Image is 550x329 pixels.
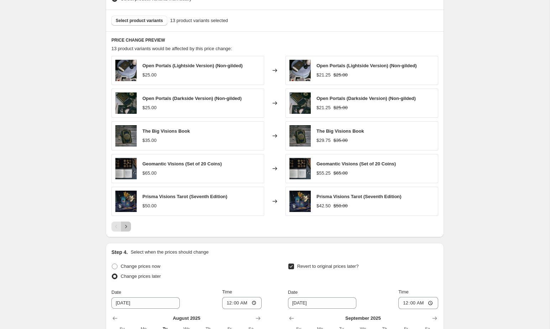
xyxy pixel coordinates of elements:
[288,290,298,295] span: Date
[142,63,243,68] span: Open Portals (Lightside Version) (Non-gilded)
[111,297,180,309] input: 8/19/2025
[334,137,348,144] strike: $35.00
[111,37,438,43] h6: PRICE CHANGE PREVIEW
[115,125,137,147] img: the-big-visions-book-book-james-r-eads-890808_80x.jpg
[131,249,209,256] p: Select when the prices should change
[289,60,311,81] img: open-portals-lightside-version-deck-james-r-eads-699424_80x.jpg
[398,289,408,294] span: Time
[111,16,167,26] button: Select product variants
[334,104,348,111] strike: $25.00
[115,60,137,81] img: open-portals-lightside-version-deck-james-r-eads-699424_80x.jpg
[142,161,222,166] span: Geomantic Visions (Set of 20 Coins)
[116,18,163,23] span: Select product variants
[334,202,348,209] strike: $50.00
[111,249,128,256] h2: Step 4.
[142,170,157,177] div: $65.00
[316,161,396,166] span: Geomantic Visions (Set of 20 Coins)
[115,191,137,212] img: prisma-visions-tarot-deck-james-r-eads-621111_80x.jpg
[222,297,262,309] input: 12:00
[289,158,311,179] img: geomantic-visions-set-of-20-coins-geomancy-coins-james-r-eads-103439_80x.jpg
[111,222,131,232] nav: Pagination
[170,17,228,24] span: 13 product variants selected
[287,313,297,323] button: Show previous month, August 2025
[115,92,137,114] img: open-portals-darkside-version-deck-james-r-eads-107212_80x.jpg
[289,92,311,114] img: open-portals-darkside-version-deck-james-r-eads-107212_80x.jpg
[142,104,157,111] div: $25.00
[316,96,416,101] span: Open Portals (Darkside Version) (Non-gilded)
[398,297,438,309] input: 12:00
[111,290,121,295] span: Date
[121,264,160,269] span: Change prices now
[289,125,311,147] img: the-big-visions-book-book-james-r-eads-890808_80x.jpg
[142,137,157,144] div: $35.00
[142,128,190,134] span: The Big Visions Book
[316,170,331,177] div: $55.25
[334,170,348,177] strike: $65.00
[142,194,227,199] span: Prisma Visions Tarot (Seventh Edition)
[316,71,331,79] div: $21.25
[288,297,356,309] input: 8/19/2025
[334,71,348,79] strike: $25.00
[121,222,131,232] button: Next
[297,264,359,269] span: Revert to original prices later?
[142,71,157,79] div: $25.00
[289,191,311,212] img: prisma-visions-tarot-deck-james-r-eads-621111_80x.jpg
[142,96,242,101] span: Open Portals (Darkside Version) (Non-gilded)
[316,137,331,144] div: $29.75
[222,289,232,294] span: Time
[142,202,157,209] div: $50.00
[316,63,417,68] span: Open Portals (Lightside Version) (Non-gilded)
[121,274,161,279] span: Change prices later
[316,194,402,199] span: Prisma Visions Tarot (Seventh Edition)
[115,158,137,179] img: geomantic-visions-set-of-20-coins-geomancy-coins-james-r-eads-103439_80x.jpg
[316,128,364,134] span: The Big Visions Book
[111,46,232,51] span: 13 product variants would be affected by this price change:
[316,202,331,209] div: $42.50
[316,104,331,111] div: $21.25
[430,313,440,323] button: Show next month, October 2025
[110,313,120,323] button: Show previous month, July 2025
[253,313,263,323] button: Show next month, September 2025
